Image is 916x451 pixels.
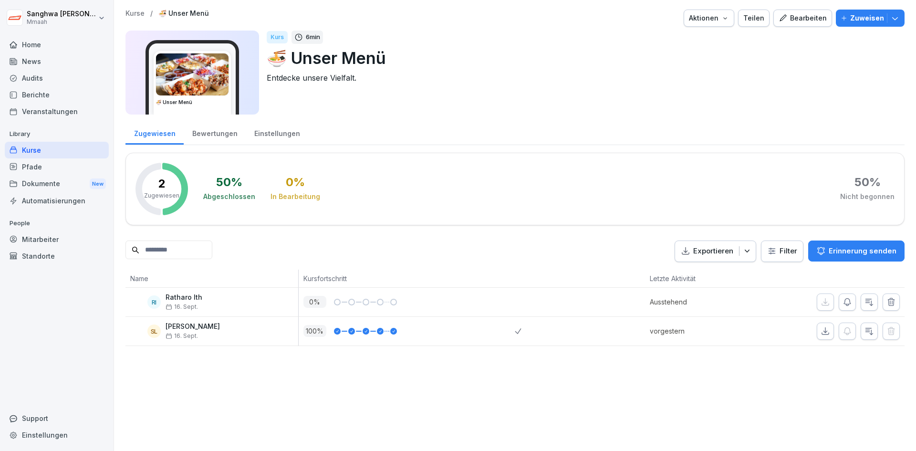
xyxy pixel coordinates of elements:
div: Aktionen [689,13,729,23]
p: Ratharo Ith [166,294,202,302]
div: Bearbeiten [779,13,827,23]
p: Mmaah [27,19,96,25]
p: / [150,10,153,18]
h3: 🍜 Unser Menü [156,99,229,106]
div: Kurs [267,31,288,43]
p: Zuweisen [850,13,884,23]
button: Exportieren [675,241,756,262]
div: Support [5,410,109,427]
p: 🍜 Unser Menü [267,46,897,70]
a: Einstellungen [246,120,308,145]
p: Library [5,126,109,142]
div: New [90,178,106,189]
div: 0 % [286,177,305,188]
a: Audits [5,70,109,86]
p: Ausstehend [650,297,753,307]
a: DokumenteNew [5,175,109,193]
p: 100 % [303,325,326,337]
div: Nicht begonnen [840,192,895,201]
a: Kurse [5,142,109,158]
div: Filter [767,246,797,256]
p: 0 % [303,296,326,308]
a: Bewertungen [184,120,246,145]
div: SL [147,325,161,338]
p: Zugewiesen [144,191,179,200]
div: RI [147,295,161,309]
a: News [5,53,109,70]
a: Einstellungen [5,427,109,443]
p: Kursfortschritt [303,273,510,283]
p: Entdecke unsere Vielfalt. [267,72,897,84]
p: Letzte Aktivität [650,273,749,283]
div: 50 % [216,177,242,188]
p: 6 min [306,32,320,42]
span: 16. Sept. [166,333,198,339]
button: Filter [761,241,803,262]
a: Kurse [125,10,145,18]
p: Exportieren [693,246,733,257]
p: vorgestern [650,326,753,336]
a: 🍜 Unser Menü [158,10,209,18]
p: Name [130,273,293,283]
button: Zuweisen [836,10,905,27]
a: Pfade [5,158,109,175]
p: Erinnerung senden [829,246,896,256]
p: People [5,216,109,231]
a: Home [5,36,109,53]
img: s6jay3gpr6i6yrkbluxfple0.png [156,53,229,95]
button: Erinnerung senden [808,241,905,262]
p: [PERSON_NAME] [166,323,220,331]
a: Mitarbeiter [5,231,109,248]
div: In Bearbeitung [271,192,320,201]
div: Teilen [743,13,764,23]
a: Zugewiesen [125,120,184,145]
button: Teilen [738,10,770,27]
span: 16. Sept. [166,304,198,310]
a: Automatisierungen [5,192,109,209]
p: 2 [158,178,166,189]
a: Veranstaltungen [5,103,109,120]
div: 50 % [854,177,881,188]
a: Berichte [5,86,109,103]
a: Standorte [5,248,109,264]
button: Bearbeiten [773,10,832,27]
button: Aktionen [684,10,734,27]
div: Abgeschlossen [203,192,255,201]
p: Sanghwa [PERSON_NAME] [27,10,96,18]
div: Dokumente [5,175,109,193]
